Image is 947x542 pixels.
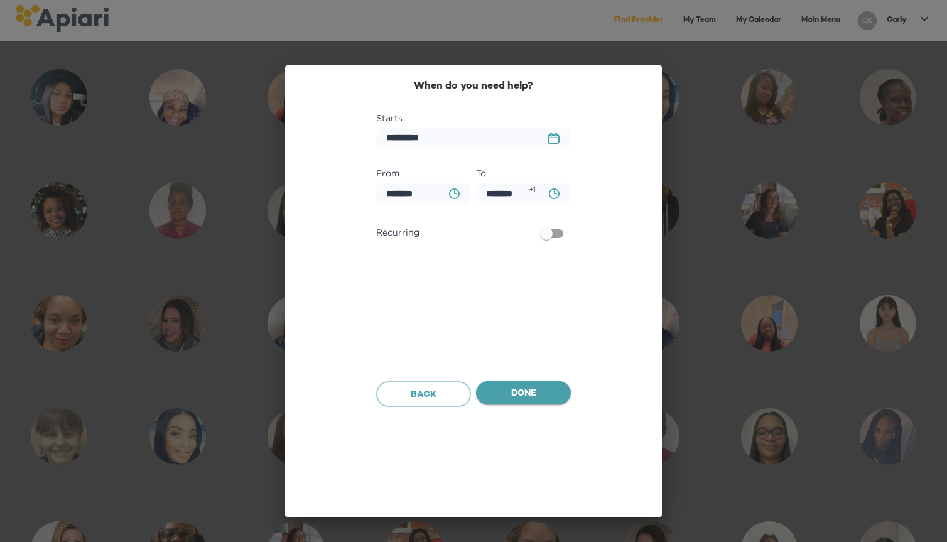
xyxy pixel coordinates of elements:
[476,166,571,181] label: To
[376,381,471,408] button: Back
[476,381,571,405] button: Done
[376,80,571,92] h2: When do you need help?
[376,111,571,126] label: Starts
[486,386,561,402] span: Done
[376,166,471,181] label: From
[376,225,419,240] span: Recurring
[387,388,460,403] span: Back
